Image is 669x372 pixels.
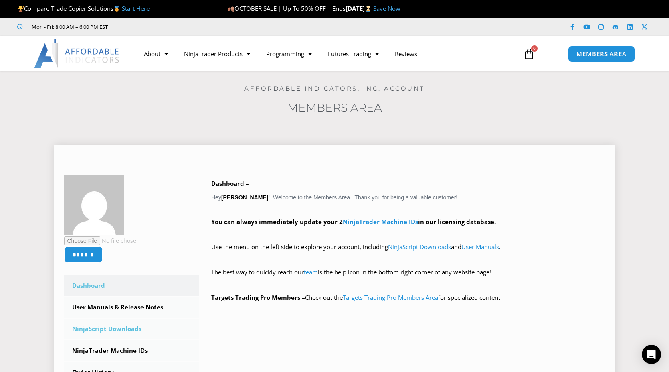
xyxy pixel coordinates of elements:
img: 🍂 [228,6,234,12]
p: Use the menu on the left side to explore your account, including and . [211,242,605,264]
a: team [304,268,318,276]
span: MEMBERS AREA [576,51,627,57]
p: The best way to quickly reach our is the help icon in the bottom right corner of any website page! [211,267,605,289]
span: 0 [531,45,538,52]
a: Dashboard [64,275,200,296]
a: NinjaScript Downloads [388,243,451,251]
a: Reviews [387,45,425,63]
a: Save Now [373,4,400,12]
iframe: Customer reviews powered by Trustpilot [119,23,239,31]
img: ⌛ [365,6,371,12]
img: LogoAI | Affordable Indicators – NinjaTrader [34,39,120,68]
a: Start Here [122,4,150,12]
p: Check out the for specialized content! [211,292,605,303]
strong: You can always immediately update your 2 in our licensing database. [211,218,496,226]
a: NinjaTrader Machine IDs [64,340,200,361]
span: Mon - Fri: 8:00 AM – 6:00 PM EST [30,22,108,32]
img: 🏆 [18,6,24,12]
div: Hey ! Welcome to the Members Area. Thank you for being a valuable customer! [211,178,605,303]
a: Members Area [287,101,382,114]
img: a0f67727b366e633933dea2cdfd7ec27b3e0c0114f8a5e34d30529cb1b5995cb [64,175,124,235]
div: Open Intercom Messenger [642,345,661,364]
a: 0 [511,42,547,65]
a: Futures Trading [320,45,387,63]
a: MEMBERS AREA [568,46,635,62]
nav: Menu [136,45,514,63]
a: About [136,45,176,63]
img: 🥇 [114,6,120,12]
strong: [PERSON_NAME] [221,194,268,201]
span: Compare Trade Copier Solutions [17,4,150,12]
strong: Targets Trading Pro Members – [211,293,305,301]
a: User Manuals & Release Notes [64,297,200,318]
b: Dashboard – [211,179,249,187]
a: NinjaTrader Machine IDs [343,218,418,226]
a: Programming [258,45,320,63]
a: Targets Trading Pro Members Area [343,293,438,301]
a: NinjaScript Downloads [64,319,200,339]
strong: [DATE] [346,4,373,12]
a: NinjaTrader Products [176,45,258,63]
a: Affordable Indicators, Inc. Account [244,85,425,92]
a: User Manuals [461,243,499,251]
span: OCTOBER SALE | Up To 50% OFF | Ends [227,4,345,12]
